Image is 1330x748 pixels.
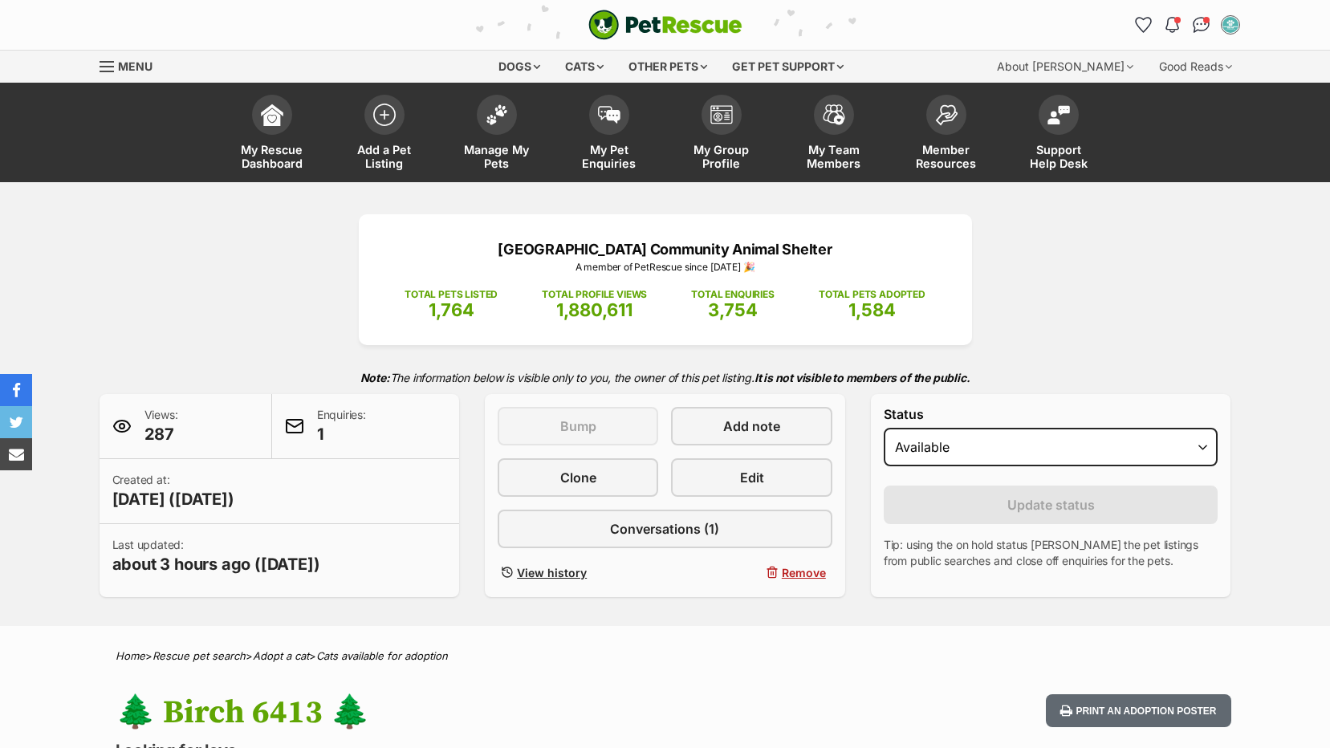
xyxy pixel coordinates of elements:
a: My Pet Enquiries [553,87,665,182]
a: Conversations [1189,12,1214,38]
span: 1 [317,423,366,445]
span: Clone [560,468,596,487]
div: > > > [75,650,1255,662]
span: about 3 hours ago ([DATE]) [112,553,320,575]
span: 1,880,611 [556,299,632,320]
span: Update status [1007,495,1095,514]
span: My Group Profile [685,143,758,170]
a: View history [498,561,658,584]
p: Enquiries: [317,407,366,445]
div: Dogs [487,51,551,83]
h1: 🌲 Birch 6413 🌲 [116,694,795,731]
span: 1,584 [848,299,896,320]
a: Edit [671,458,832,497]
ul: Account quick links [1131,12,1243,38]
span: Bump [560,417,596,436]
a: Member Resources [890,87,1003,182]
a: PetRescue [588,10,742,40]
img: member-resources-icon-8e73f808a243e03378d46382f2149f9095a855e16c252ad45f914b54edf8863c.svg [935,104,958,126]
span: 3,754 [708,299,758,320]
span: Support Help Desk [1023,143,1095,170]
a: My Group Profile [665,87,778,182]
img: dashboard-icon-eb2f2d2d3e046f16d808141f083e7271f6b2e854fb5c12c21221c1fb7104beca.svg [261,104,283,126]
img: pet-enquiries-icon-7e3ad2cf08bfb03b45e93fb7055b45f3efa6380592205ae92323e6603595dc1f.svg [598,106,620,124]
p: Views: [144,407,178,445]
span: My Team Members [798,143,870,170]
span: Manage My Pets [461,143,533,170]
img: group-profile-icon-3fa3cf56718a62981997c0bc7e787c4b2cf8bcc04b72c1350f741eb67cf2f40e.svg [710,105,733,124]
p: A member of PetRescue since [DATE] 🎉 [383,260,948,274]
div: Cats [554,51,615,83]
p: TOTAL PETS LISTED [405,287,498,302]
button: Notifications [1160,12,1186,38]
a: Conversations (1) [498,510,832,548]
span: 1,764 [429,299,474,320]
div: About [PERSON_NAME] [986,51,1145,83]
span: Member Resources [910,143,982,170]
strong: Note: [360,371,390,384]
a: Home [116,649,145,662]
img: chat-41dd97257d64d25036548639549fe6c8038ab92f7586957e7f3b1b290dea8141.svg [1193,17,1210,33]
p: TOTAL ENQUIRIES [691,287,774,302]
span: Add note [723,417,780,436]
span: Edit [740,468,764,487]
p: TOTAL PETS ADOPTED [819,287,925,302]
span: My Pet Enquiries [573,143,645,170]
div: Good Reads [1148,51,1243,83]
strong: It is not visible to members of the public. [754,371,970,384]
img: add-pet-listing-icon-0afa8454b4691262ce3f59096e99ab1cd57d4a30225e0717b998d2c9b9846f56.svg [373,104,396,126]
a: Support Help Desk [1003,87,1115,182]
a: Add note [671,407,832,445]
img: logo-cat-932fe2b9b8326f06289b0f2fb663e598f794de774fb13d1741a6617ecf9a85b4.svg [588,10,742,40]
a: Manage My Pets [441,87,553,182]
button: Bump [498,407,658,445]
button: Remove [671,561,832,584]
p: [GEOGRAPHIC_DATA] Community Animal Shelter [383,238,948,260]
a: Cats available for adoption [316,649,448,662]
a: Add a Pet Listing [328,87,441,182]
span: View history [517,564,587,581]
button: Print an adoption poster [1046,694,1230,727]
span: Add a Pet Listing [348,143,421,170]
div: Get pet support [721,51,855,83]
img: manage-my-pets-icon-02211641906a0b7f246fdf0571729dbe1e7629f14944591b6c1af311fb30b64b.svg [486,104,508,125]
a: Rescue pet search [153,649,246,662]
img: team-members-icon-5396bd8760b3fe7c0b43da4ab00e1e3bb1a5d9ba89233759b79545d2d3fc5d0d.svg [823,104,845,125]
button: My account [1218,12,1243,38]
img: notifications-46538b983faf8c2785f20acdc204bb7945ddae34d4c08c2a6579f10ce5e182be.svg [1165,17,1178,33]
label: Status [884,407,1218,421]
span: Conversations (1) [610,519,719,539]
a: Favourites [1131,12,1157,38]
p: The information below is visible only to you, the owner of this pet listing. [100,361,1231,394]
p: Created at: [112,472,234,510]
a: My Rescue Dashboard [216,87,328,182]
span: 287 [144,423,178,445]
p: Tip: using the on hold status [PERSON_NAME] the pet listings from public searches and close off e... [884,537,1218,569]
a: Menu [100,51,164,79]
div: Other pets [617,51,718,83]
a: Clone [498,458,658,497]
p: TOTAL PROFILE VIEWS [542,287,647,302]
a: Adopt a cat [253,649,309,662]
a: My Team Members [778,87,890,182]
span: My Rescue Dashboard [236,143,308,170]
img: SHELTER STAFF profile pic [1222,17,1238,33]
span: Menu [118,59,153,73]
p: Last updated: [112,537,320,575]
span: Remove [782,564,826,581]
button: Update status [884,486,1218,524]
span: [DATE] ([DATE]) [112,488,234,510]
img: help-desk-icon-fdf02630f3aa405de69fd3d07c3f3aa587a6932b1a1747fa1d2bba05be0121f9.svg [1047,105,1070,124]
